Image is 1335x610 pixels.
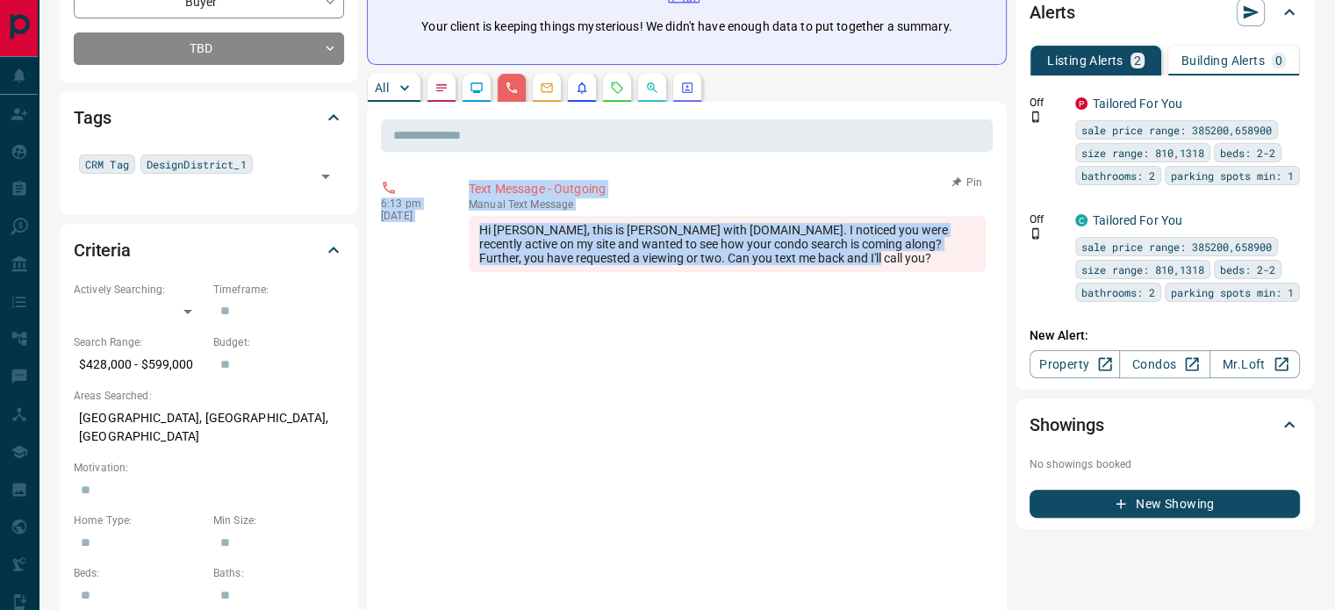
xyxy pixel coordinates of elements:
[1081,121,1272,139] span: sale price range: 385200,658900
[74,32,344,65] div: TBD
[74,282,205,298] p: Actively Searching:
[1075,97,1087,110] div: property.ca
[469,198,506,211] span: manual
[1030,212,1065,227] p: Off
[680,81,694,95] svg: Agent Actions
[213,513,344,528] p: Min Size:
[74,334,205,350] p: Search Range:
[1220,261,1275,278] span: beds: 2-2
[213,282,344,298] p: Timeframe:
[74,236,131,264] h2: Criteria
[74,229,344,271] div: Criteria
[74,460,344,476] p: Motivation:
[1075,214,1087,226] div: condos.ca
[1119,350,1209,378] a: Condos
[1181,54,1265,67] p: Building Alerts
[421,18,951,36] p: Your client is keeping things mysterious! We didn't have enough data to put together a summary.
[540,81,554,95] svg: Emails
[74,404,344,451] p: [GEOGRAPHIC_DATA], [GEOGRAPHIC_DATA], [GEOGRAPHIC_DATA]
[213,334,344,350] p: Budget:
[74,388,344,404] p: Areas Searched:
[381,197,442,210] p: 6:13 pm
[645,81,659,95] svg: Opportunities
[213,565,344,581] p: Baths:
[469,180,986,198] p: Text Message - Outgoing
[1081,144,1204,161] span: size range: 810,1318
[1081,238,1272,255] span: sale price range: 385200,658900
[74,513,205,528] p: Home Type:
[505,81,519,95] svg: Calls
[1030,350,1120,378] a: Property
[470,81,484,95] svg: Lead Browsing Activity
[1030,111,1042,123] svg: Push Notification Only
[85,155,129,173] span: CRM Tag
[1093,213,1182,227] a: Tailored For You
[942,175,993,190] button: Pin
[1030,95,1065,111] p: Off
[74,97,344,139] div: Tags
[1030,404,1300,446] div: Showings
[1220,144,1275,161] span: beds: 2-2
[1081,167,1155,184] span: bathrooms: 2
[375,82,389,94] p: All
[434,81,449,95] svg: Notes
[469,198,986,211] p: Text Message
[610,81,624,95] svg: Requests
[1081,283,1155,301] span: bathrooms: 2
[74,565,205,581] p: Beds:
[1134,54,1141,67] p: 2
[313,164,338,189] button: Open
[1171,167,1294,184] span: parking spots min: 1
[1081,261,1204,278] span: size range: 810,1318
[1030,411,1104,439] h2: Showings
[1209,350,1300,378] a: Mr.Loft
[1171,283,1294,301] span: parking spots min: 1
[1093,97,1182,111] a: Tailored For You
[147,155,247,173] span: DesignDistrict_1
[74,350,205,379] p: $428,000 - $599,000
[575,81,589,95] svg: Listing Alerts
[1030,327,1300,345] p: New Alert:
[1047,54,1123,67] p: Listing Alerts
[1030,227,1042,240] svg: Push Notification Only
[1030,456,1300,472] p: No showings booked
[381,210,442,222] p: [DATE]
[74,104,111,132] h2: Tags
[1030,490,1300,518] button: New Showing
[469,216,986,272] div: Hi [PERSON_NAME], this is [PERSON_NAME] with [DOMAIN_NAME]. I noticed you were recently active on...
[1275,54,1282,67] p: 0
